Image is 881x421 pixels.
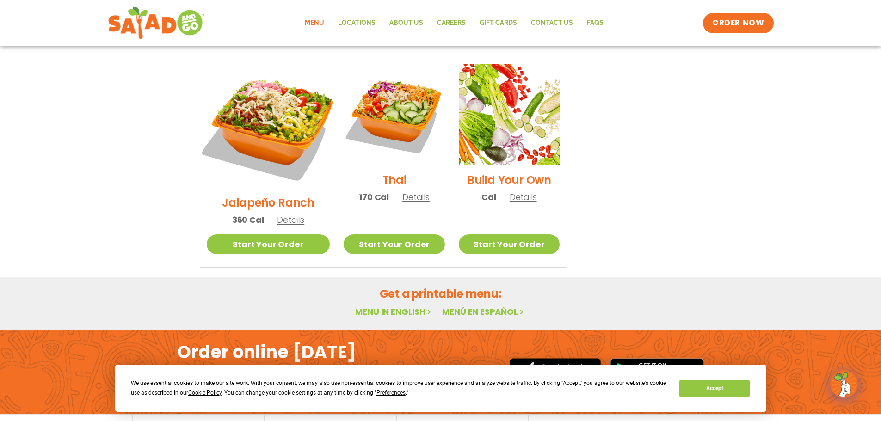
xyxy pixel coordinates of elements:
[115,365,766,412] div: Cookie Consent Prompt
[442,306,525,317] a: Menú en español
[355,306,433,317] a: Menu in English
[131,378,668,398] div: We use essential cookies to make our site work. With your consent, we may also use non-essential ...
[580,12,610,34] a: FAQs
[232,214,264,226] span: 360 Cal
[467,172,551,188] h2: Build Your Own
[207,234,330,254] a: Start Your Order
[222,195,314,211] h2: Jalapeño Ranch
[524,12,580,34] a: Contact Us
[359,191,389,203] span: 170 Cal
[610,358,704,386] img: google_play
[382,12,430,34] a: About Us
[331,12,382,34] a: Locations
[376,390,406,396] span: Preferences
[459,64,560,165] img: Product photo for Build Your Own
[277,214,304,226] span: Details
[430,12,473,34] a: Careers
[459,234,560,254] a: Start Your Order
[679,380,750,397] button: Accept
[473,12,524,34] a: GIFT CARDS
[510,357,601,387] img: appstore
[510,191,537,203] span: Details
[712,18,764,29] span: ORDER NOW
[298,12,610,34] nav: Menu
[382,172,407,188] h2: Thai
[344,64,444,165] img: Product photo for Thai Salad
[344,234,444,254] a: Start Your Order
[196,54,340,198] img: Product photo for Jalapeño Ranch Salad
[188,390,222,396] span: Cookie Policy
[481,191,496,203] span: Cal
[298,12,331,34] a: Menu
[703,13,773,33] a: ORDER NOW
[402,191,430,203] span: Details
[200,286,682,302] h2: Get a printable menu:
[177,341,356,363] h2: Order online [DATE]
[831,371,857,397] img: wpChatIcon
[108,5,205,42] img: new-SAG-logo-768×292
